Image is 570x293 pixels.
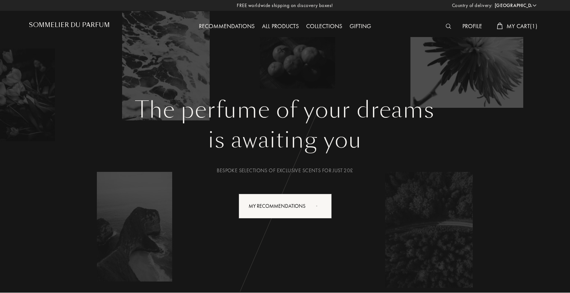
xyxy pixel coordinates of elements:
div: All products [258,22,302,31]
img: cart_white.svg [497,23,503,29]
a: Recommendations [195,22,258,30]
h1: The perfume of your dreams [35,97,535,123]
div: Bespoke selections of exclusive scents for just 20£ [35,167,535,174]
a: All products [258,22,302,30]
div: Recommendations [195,22,258,31]
a: Profile [459,22,486,30]
a: Collections [302,22,346,30]
a: Sommelier du Parfum [29,21,110,31]
img: search_icn_white.svg [446,24,451,29]
div: My Recommendations [239,194,332,219]
h1: Sommelier du Parfum [29,21,110,29]
div: is awaiting you [35,123,535,157]
span: Country of delivery: [452,2,493,9]
div: Gifting [346,22,375,31]
a: Gifting [346,22,375,30]
div: Profile [459,22,486,31]
span: My Cart ( 1 ) [507,22,537,30]
a: My Recommendationsanimation [233,194,337,219]
div: animation [314,198,328,213]
div: Collections [302,22,346,31]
